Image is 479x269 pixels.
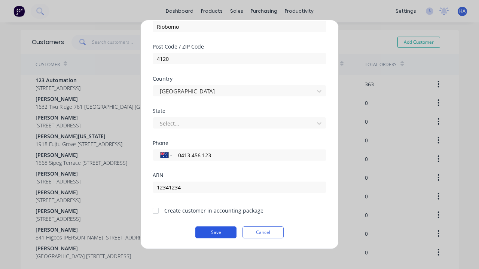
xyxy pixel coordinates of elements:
[153,76,326,81] div: Country
[242,226,284,238] button: Cancel
[164,207,263,214] div: Create customer in accounting package
[153,173,326,178] div: ABN
[153,140,326,146] div: Phone
[153,108,326,114] div: State
[195,226,237,238] button: Save
[153,44,326,49] div: Post Code / ZIP Code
